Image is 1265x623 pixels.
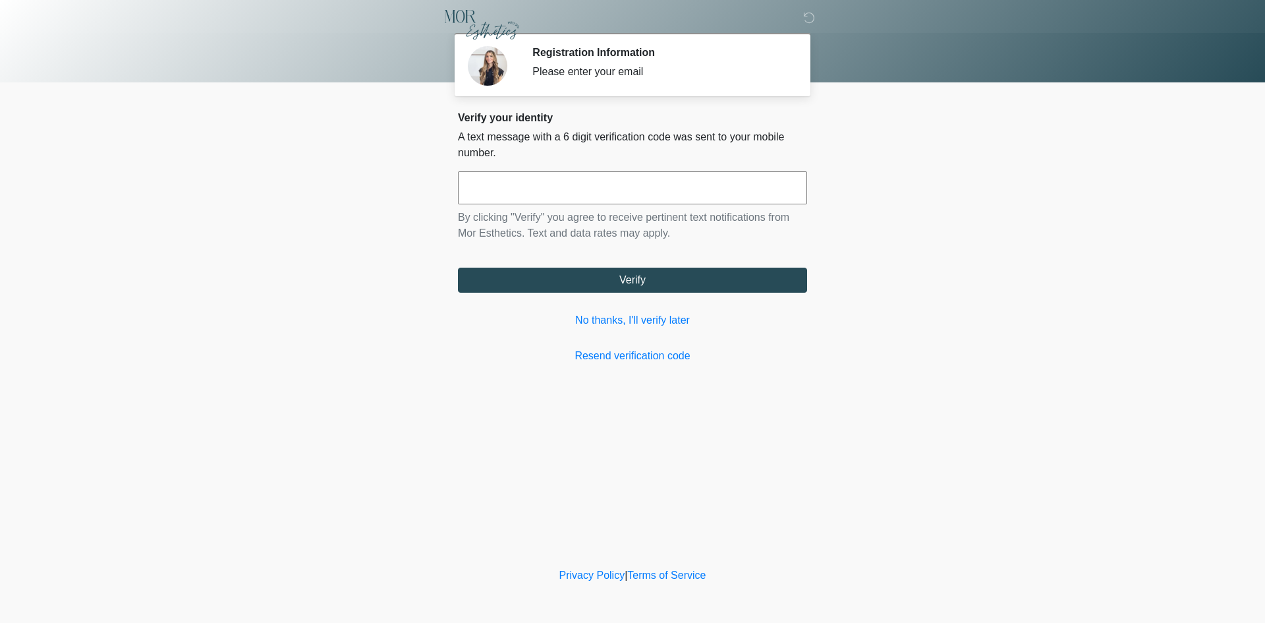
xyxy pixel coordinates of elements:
[458,312,807,328] a: No thanks, I'll verify later
[468,46,507,86] img: Agent Avatar
[458,111,807,124] h2: Verify your identity
[458,268,807,293] button: Verify
[445,10,519,40] img: Mor Esthetics Logo
[559,570,625,581] a: Privacy Policy
[458,210,807,241] p: By clicking "Verify" you agree to receive pertinent text notifications from Mor Esthetics. Text a...
[532,64,787,80] div: Please enter your email
[627,570,706,581] a: Terms of Service
[625,570,627,581] a: |
[458,348,807,364] a: Resend verification code
[532,46,787,59] h2: Registration Information
[458,129,807,161] p: A text message with a 6 digit verification code was sent to your mobile number.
